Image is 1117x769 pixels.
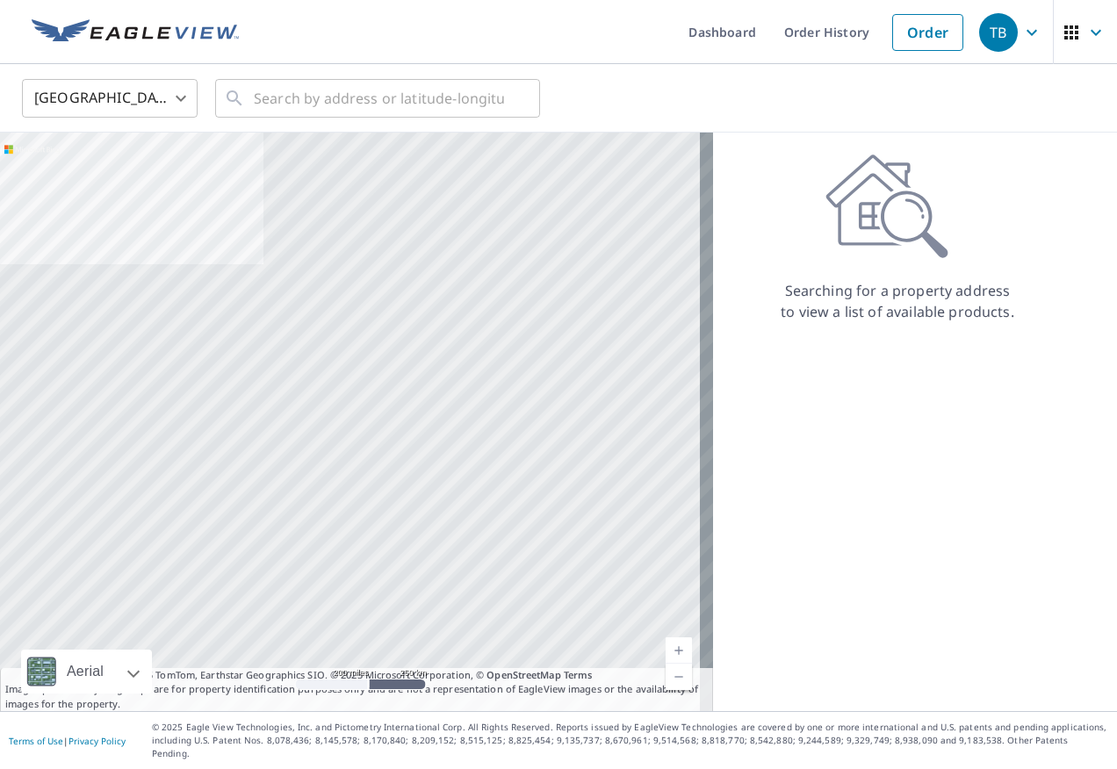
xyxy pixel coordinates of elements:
p: © 2025 Eagle View Technologies, Inc. and Pictometry International Corp. All Rights Reserved. Repo... [152,721,1108,760]
img: EV Logo [32,19,239,46]
div: Aerial [61,650,109,694]
a: Order [892,14,963,51]
p: | [9,736,126,746]
a: Privacy Policy [68,735,126,747]
span: © 2025 TomTom, Earthstar Geographics SIO, © 2025 Microsoft Corporation, © [121,668,593,683]
p: Searching for a property address to view a list of available products. [780,280,1015,322]
a: Terms of Use [9,735,63,747]
div: TB [979,13,1018,52]
input: Search by address or latitude-longitude [254,74,504,123]
div: [GEOGRAPHIC_DATA] [22,74,198,123]
div: Aerial [21,650,152,694]
a: Current Level 5, Zoom Out [666,664,692,690]
a: Current Level 5, Zoom In [666,637,692,664]
a: Terms [564,668,593,681]
a: OpenStreetMap [486,668,560,681]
